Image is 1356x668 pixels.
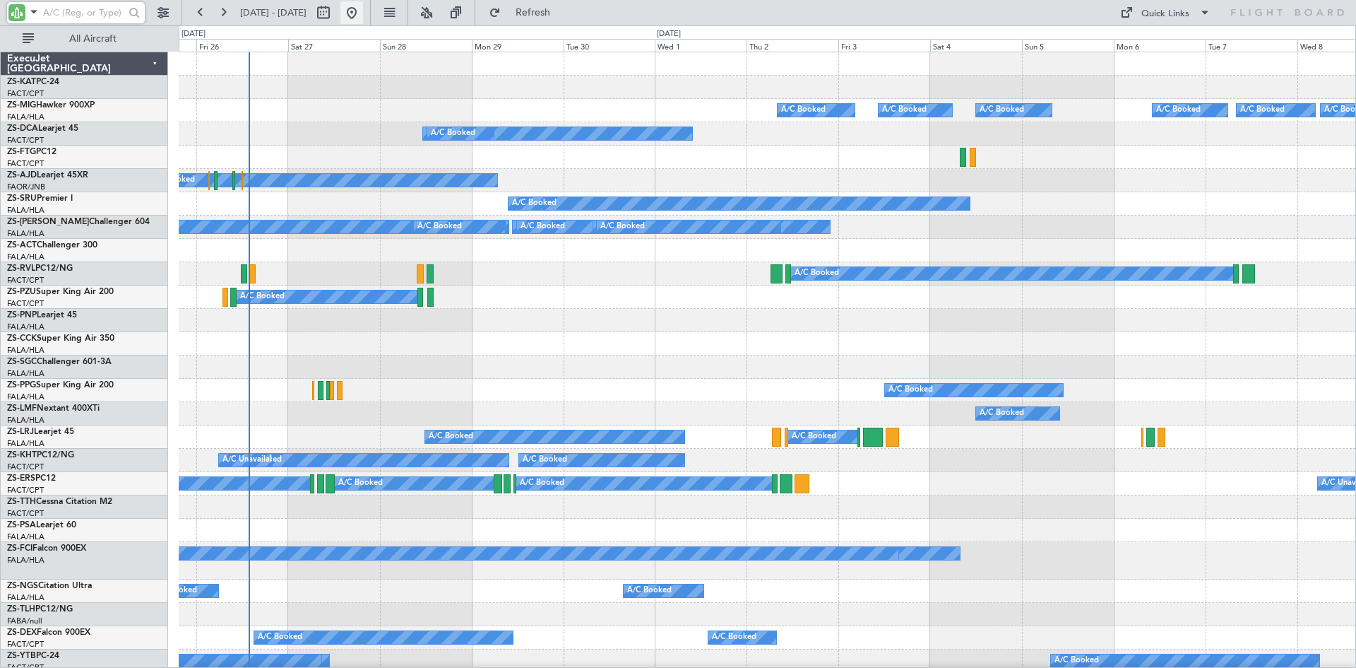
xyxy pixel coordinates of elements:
span: ZS-LMF [7,404,37,413]
span: ZS-SRU [7,194,37,203]
a: FACT/CPT [7,275,44,286]
a: FACT/CPT [7,639,44,650]
div: A/C Booked [627,580,672,602]
div: Mon 29 [472,39,564,52]
a: ZS-FTGPC12 [7,148,56,156]
a: FALA/HLA [7,592,44,603]
div: A/C Unavailable [222,450,281,471]
div: Fri 3 [838,39,930,52]
div: A/C Booked [600,216,645,238]
span: ZS-KHT [7,451,37,459]
span: ZS-TTH [7,498,36,506]
div: Mon 6 [1114,39,1206,52]
button: All Aircraft [16,28,153,50]
a: FALA/HLA [7,322,44,332]
a: ZS-AJDLearjet 45XR [7,171,88,180]
a: ZS-DEXFalcon 900EX [7,628,90,637]
div: Sun 5 [1022,39,1114,52]
input: A/C (Reg. or Type) [43,2,124,23]
a: ZS-DCALearjet 45 [7,124,78,133]
a: FABA/null [7,616,42,626]
div: A/C Booked [521,216,565,238]
a: FACT/CPT [7,88,44,99]
span: ZS-YTB [7,652,36,660]
span: All Aircraft [37,34,149,44]
a: FALA/HLA [7,252,44,262]
div: Tue 7 [1206,39,1297,52]
span: ZS-ERS [7,474,35,483]
a: ZS-PPGSuper King Air 200 [7,381,114,389]
span: ZS-KAT [7,78,36,86]
button: Quick Links [1113,1,1218,24]
div: Sat 27 [288,39,380,52]
div: Sat 4 [930,39,1022,52]
button: Refresh [482,1,567,24]
a: FALA/HLA [7,205,44,216]
a: ZS-PNPLearjet 45 [7,311,77,320]
a: FAOR/JNB [7,182,45,192]
div: A/C Booked [523,450,567,471]
a: ZS-PZUSuper King Air 200 [7,288,114,296]
a: ZS-YTBPC-24 [7,652,59,660]
div: A/C Booked [338,473,383,494]
div: [DATE] [657,28,681,40]
span: ZS-SGC [7,358,37,366]
div: A/C Booked [882,100,927,121]
div: Fri 26 [196,39,288,52]
div: A/C Booked [781,100,826,121]
div: Thu 2 [747,39,838,52]
span: ZS-ACT [7,241,37,250]
div: A/C Booked [512,193,557,214]
a: ZS-TLHPC12/NG [7,605,73,614]
a: FACT/CPT [7,135,44,146]
div: Quick Links [1141,7,1189,21]
a: ZS-SGCChallenger 601-3A [7,358,112,366]
span: ZS-FCI [7,544,32,553]
div: A/C Booked [712,627,756,648]
a: ZS-ERSPC12 [7,474,56,483]
div: A/C Booked [240,286,285,307]
a: FACT/CPT [7,508,44,519]
div: Sun 28 [380,39,472,52]
a: ZS-TTHCessna Citation M2 [7,498,112,506]
span: ZS-PSA [7,521,36,529]
span: ZS-TLH [7,605,35,614]
a: ZS-PSALearjet 60 [7,521,76,529]
a: FACT/CPT [7,298,44,309]
a: ZS-LMFNextant 400XTi [7,404,100,413]
a: FALA/HLA [7,112,44,122]
a: FALA/HLA [7,532,44,542]
a: FALA/HLA [7,438,44,449]
a: FALA/HLA [7,368,44,379]
a: ZS-LRJLearjet 45 [7,428,74,436]
a: ZS-[PERSON_NAME]Challenger 604 [7,218,150,226]
span: ZS-RVL [7,264,35,273]
span: Refresh [504,8,563,18]
a: FACT/CPT [7,485,44,496]
div: Tue 30 [564,39,655,52]
span: ZS-FTG [7,148,36,156]
div: A/C Booked [795,263,839,284]
span: ZS-AJD [7,171,37,180]
a: ZS-CCKSuper King Air 350 [7,334,114,343]
div: A/C Booked [980,403,1024,424]
a: FALA/HLA [7,415,44,426]
a: ZS-SRUPremier I [7,194,73,203]
a: FALA/HLA [7,228,44,239]
a: ZS-KATPC-24 [7,78,59,86]
div: A/C Booked [1240,100,1285,121]
span: ZS-DCA [7,124,38,133]
a: FALA/HLA [7,555,44,566]
div: A/C Booked [980,100,1024,121]
div: A/C Booked [888,380,933,401]
a: ZS-KHTPC12/NG [7,451,74,459]
a: FALA/HLA [7,345,44,356]
div: A/C Booked [792,426,836,447]
span: [DATE] - [DATE] [240,6,307,19]
span: ZS-CCK [7,334,37,343]
span: ZS-PNP [7,311,37,320]
div: A/C Booked [431,123,475,144]
a: FACT/CPT [7,158,44,169]
span: ZS-NGS [7,582,38,590]
span: ZS-PPG [7,381,36,389]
